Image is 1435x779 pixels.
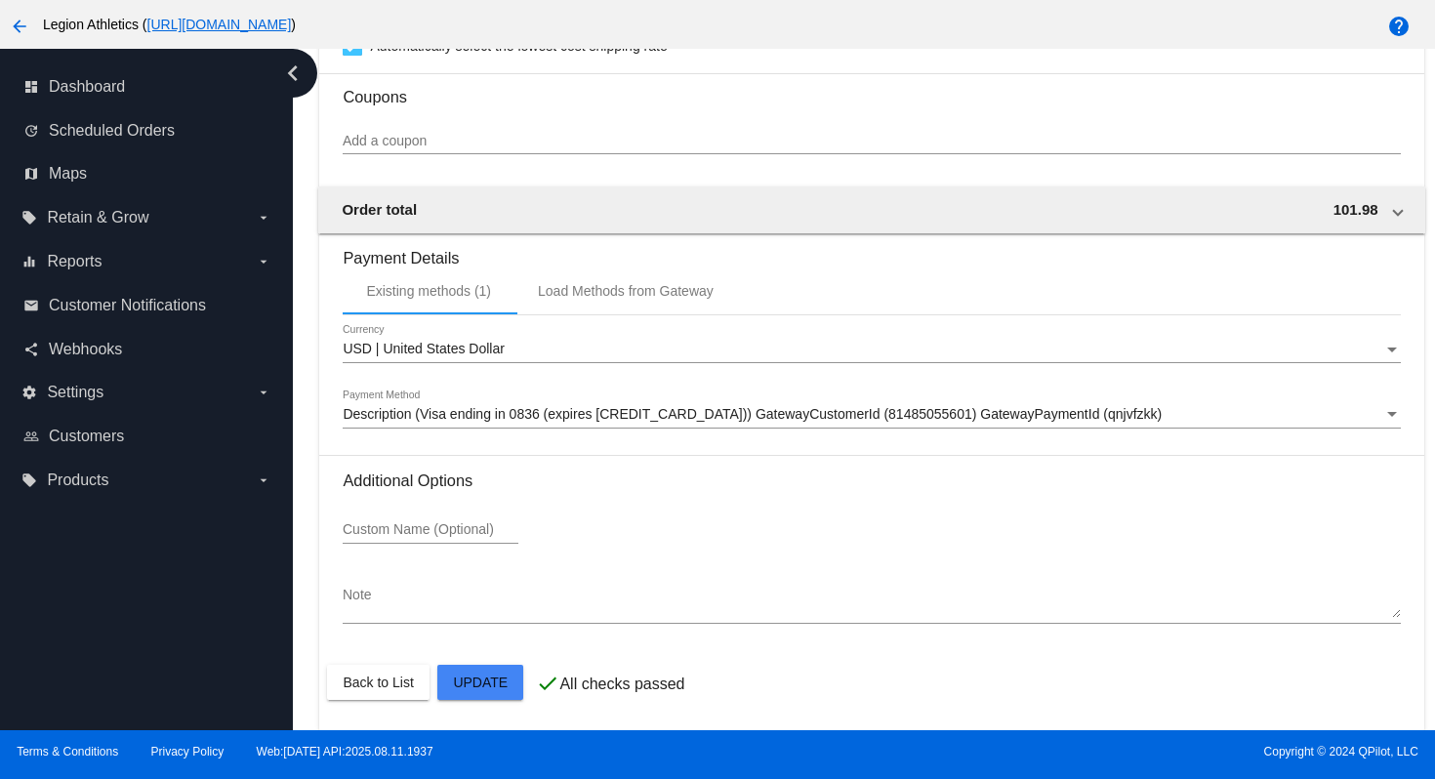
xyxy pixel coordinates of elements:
[256,254,271,269] i: arrow_drop_down
[21,254,37,269] i: equalizer
[8,15,31,38] mat-icon: arrow_back
[23,429,39,444] i: people_outline
[256,385,271,400] i: arrow_drop_down
[49,297,206,314] span: Customer Notifications
[23,298,39,313] i: email
[49,165,87,183] span: Maps
[538,283,714,299] div: Load Methods from Gateway
[366,283,491,299] div: Existing methods (1)
[453,675,508,690] span: Update
[343,471,1400,490] h3: Additional Options
[343,134,1400,149] input: Add a coupon
[327,665,429,700] button: Back to List
[342,201,417,218] span: Order total
[1333,201,1378,218] span: 101.98
[536,672,559,695] mat-icon: check
[47,384,103,401] span: Settings
[23,334,271,365] a: share Webhooks
[23,158,271,189] a: map Maps
[318,186,1424,233] mat-expansion-panel-header: Order total 101.98
[23,421,271,452] a: people_outline Customers
[1387,15,1411,38] mat-icon: help
[23,79,39,95] i: dashboard
[47,253,102,270] span: Reports
[277,58,308,89] i: chevron_left
[49,78,125,96] span: Dashboard
[343,406,1162,422] span: Description (Visa ending in 0836 (expires [CREDIT_CARD_DATA])) GatewayCustomerId (81485055601) Ga...
[23,342,39,357] i: share
[437,665,523,700] button: Update
[343,675,413,690] span: Back to List
[343,341,504,356] span: USD | United States Dollar
[21,210,37,225] i: local_offer
[343,522,518,538] input: Custom Name (Optional)
[343,73,1400,106] h3: Coupons
[47,471,108,489] span: Products
[343,407,1400,423] mat-select: Payment Method
[43,17,296,32] span: Legion Athletics ( )
[559,676,684,693] p: All checks passed
[734,745,1418,758] span: Copyright © 2024 QPilot, LLC
[343,342,1400,357] mat-select: Currency
[21,472,37,488] i: local_offer
[23,123,39,139] i: update
[17,745,118,758] a: Terms & Conditions
[343,234,1400,267] h3: Payment Details
[23,115,271,146] a: update Scheduled Orders
[47,209,148,226] span: Retain & Grow
[151,745,225,758] a: Privacy Policy
[49,341,122,358] span: Webhooks
[21,385,37,400] i: settings
[23,290,271,321] a: email Customer Notifications
[147,17,292,32] a: [URL][DOMAIN_NAME]
[49,122,175,140] span: Scheduled Orders
[256,472,271,488] i: arrow_drop_down
[257,745,433,758] a: Web:[DATE] API:2025.08.11.1937
[256,210,271,225] i: arrow_drop_down
[23,71,271,102] a: dashboard Dashboard
[23,166,39,182] i: map
[49,428,124,445] span: Customers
